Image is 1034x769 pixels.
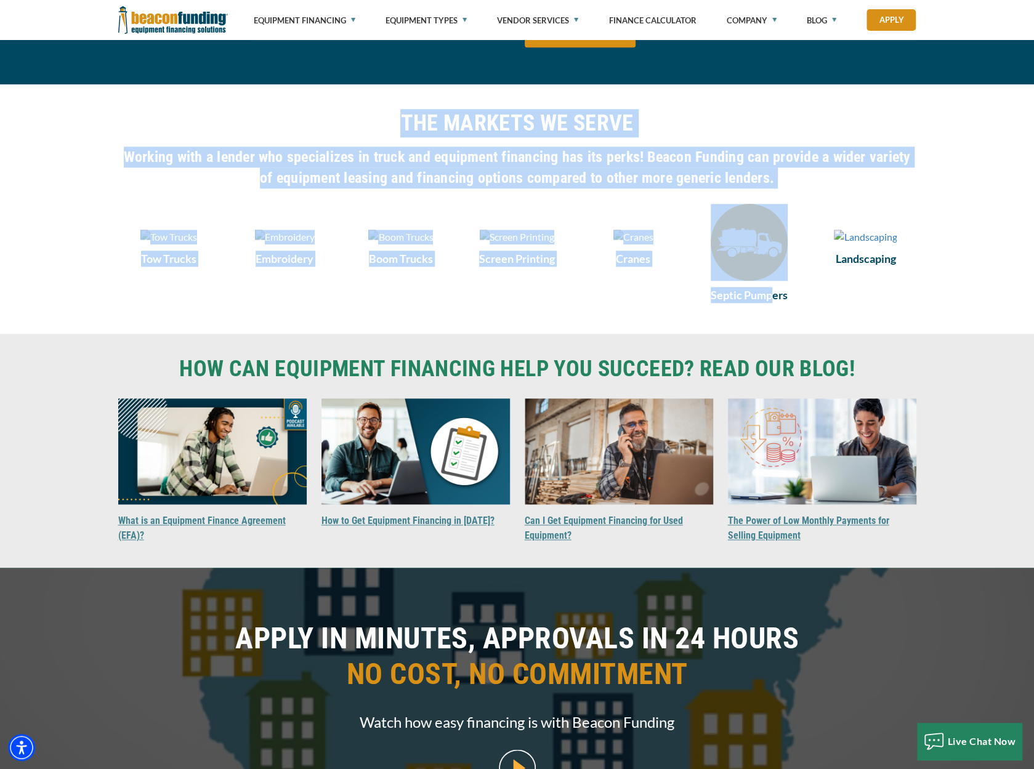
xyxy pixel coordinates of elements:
[525,515,683,541] a: Can I Get Equipment Financing for Used Equipment?
[321,398,510,504] img: How to Get Equipment Financing in 2025?
[815,228,916,244] a: Landscaping
[525,398,713,504] img: Can I Get Equipment Financing for Used Equipment?
[118,656,916,692] span: NO COST, NO COMMITMENT
[728,515,889,541] a: The Power of Low Monthly Payments for Selling Equipment
[350,251,452,267] a: Boom Trucks
[118,251,220,267] a: Tow Trucks
[255,230,315,244] img: Embroidery
[815,251,916,267] a: Landscaping
[917,723,1022,760] button: Live Chat Now
[834,230,897,244] img: Landscaping
[118,358,916,380] a: HOW CAN EQUIPMENT FINANCING HELP YOU SUCCEED? READ OUR BLOG!
[118,109,916,137] h2: THE MARKETS WE SERVE
[728,398,916,504] img: The Power of Low Monthly Payments for Selling Equipment
[583,251,684,267] a: Cranes
[698,287,800,303] a: Septic Pumpers
[866,9,916,31] a: Apply
[234,251,336,267] a: Embroidery
[466,228,568,244] a: Screen Printing
[583,228,684,244] a: Cranes
[368,230,433,244] img: Boom Trucks
[118,621,916,701] h1: APPLY IN MINUTES, APPROVALS IN 24 HOURS
[948,735,1016,747] span: Live Chat Now
[118,711,916,734] span: Watch how easy financing is with Beacon Funding
[118,228,220,244] a: Tow Trucks
[234,228,336,244] a: Embroidery
[613,230,653,244] img: Cranes
[118,147,916,188] h4: Working with a lender who specializes in truck and equipment financing has its perks! Beacon Fund...
[480,230,554,244] img: Screen Printing
[8,734,35,761] div: Accessibility Menu
[466,251,568,267] a: Screen Printing
[350,228,452,244] a: Boom Trucks
[118,515,286,541] a: What is an Equipment Finance Agreement (EFA)?
[140,230,197,244] img: Tow Trucks
[711,204,788,281] img: Septic Pumpers
[321,515,495,526] a: How to Get Equipment Financing in [DATE]?
[698,228,800,281] a: Septic Pumpers
[118,398,307,504] img: What is an Equipment Finance Agreement (EFA)?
